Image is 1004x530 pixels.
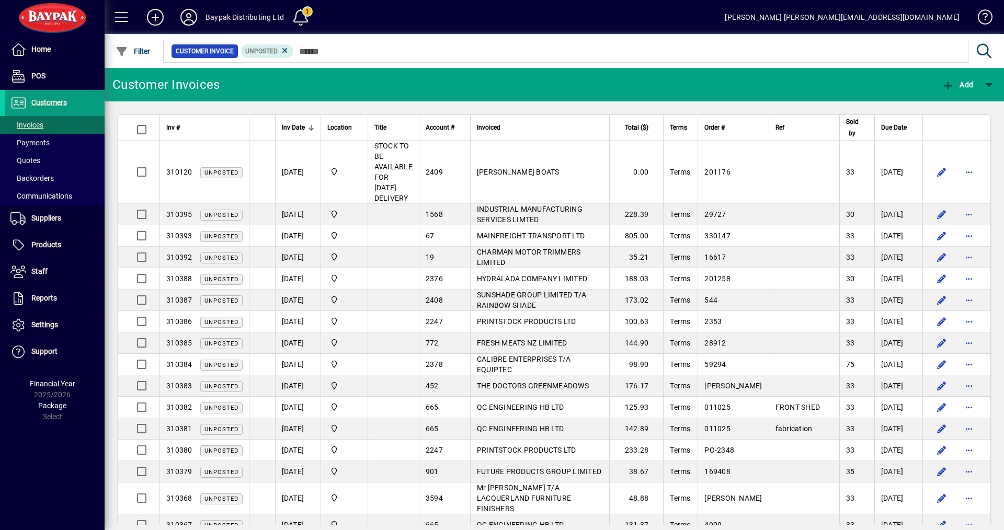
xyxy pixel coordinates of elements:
button: Edit [933,420,950,437]
span: Unposted [204,383,238,390]
div: Inv # [166,122,243,133]
div: Ref [775,122,833,133]
a: Staff [5,259,105,285]
div: Inv Date [282,122,314,133]
span: THE DOCTORS GREENMEADOWS [477,382,589,390]
div: Title [374,122,413,133]
td: [DATE] [275,204,321,225]
span: 2408 [426,296,443,304]
span: Terms [670,122,687,133]
a: Products [5,232,105,258]
td: [DATE] [874,440,922,461]
td: 188.03 [609,268,663,290]
span: 310388 [166,274,192,283]
span: 4909 [704,521,722,529]
span: 011025 [704,424,731,433]
span: 310387 [166,296,192,304]
span: Terms [670,339,690,347]
span: Location [327,122,352,133]
div: [PERSON_NAME] [PERSON_NAME][EMAIL_ADDRESS][DOMAIN_NAME] [725,9,960,26]
span: PRINTSTOCK PRODUCTS LTD [477,446,576,454]
td: [DATE] [275,375,321,397]
span: POS [31,72,45,80]
span: Inv Date [282,122,305,133]
span: 201258 [704,274,731,283]
span: Terms [670,382,690,390]
span: Add [942,80,973,89]
mat-chip: Customer Invoice Status: Unposted [241,44,294,58]
td: [DATE] [874,268,922,290]
span: 169408 [704,467,731,476]
span: Terms [670,467,690,476]
a: Reports [5,285,105,312]
a: Payments [5,134,105,152]
span: Baypak - Onekawa [327,444,361,456]
span: 310393 [166,232,192,240]
span: 2409 [426,168,443,176]
span: 310385 [166,339,192,347]
td: [DATE] [275,440,321,461]
span: Unposted [204,496,238,502]
span: 452 [426,382,439,390]
span: 28912 [704,339,726,347]
span: 16617 [704,253,726,261]
div: Total ($) [616,122,658,133]
span: 2247 [426,446,443,454]
div: Due Date [881,122,916,133]
a: Invoices [5,116,105,134]
span: Unposted [204,426,238,433]
span: Suppliers [31,214,61,222]
span: Baypak - Onekawa [327,380,361,391]
td: [DATE] [275,418,321,440]
span: Terms [670,296,690,304]
span: Unposted [204,319,238,326]
button: Edit [933,227,950,244]
td: 35.21 [609,247,663,268]
span: 310381 [166,424,192,433]
span: Unposted [204,522,238,529]
span: Baypak - Onekawa [327,166,361,178]
span: Unposted [204,233,238,240]
span: 33 [846,253,855,261]
button: More options [961,420,977,437]
button: More options [961,335,977,351]
button: Edit [933,356,950,373]
span: Terms [670,446,690,454]
span: Terms [670,317,690,326]
td: 38.67 [609,461,663,482]
span: 33 [846,317,855,326]
td: 98.90 [609,354,663,375]
a: Home [5,37,105,63]
span: 33 [846,494,855,502]
button: More options [961,292,977,308]
span: fabrication [775,424,813,433]
span: 310386 [166,317,192,326]
button: Edit [933,335,950,351]
span: 33 [846,296,855,304]
td: 173.02 [609,290,663,311]
div: Baypak Distributing Ltd [206,9,284,26]
button: More options [961,164,977,180]
a: Suppliers [5,205,105,232]
span: Terms [670,274,690,283]
td: 176.17 [609,375,663,397]
span: Unposted [204,297,238,304]
span: [PERSON_NAME] [704,382,762,390]
a: POS [5,63,105,89]
td: 100.63 [609,311,663,332]
span: Terms [670,168,690,176]
a: Support [5,339,105,365]
span: Unposted [204,469,238,476]
span: FUTURE PRODUCTS GROUP LIMITED [477,467,601,476]
span: Unposted [204,362,238,368]
span: HYDRALADA COMPANY LIMITED [477,274,587,283]
span: INDUSTRIAL MANUFACTURING SERVICES LIMTED [477,205,583,224]
td: 228.39 [609,204,663,225]
span: 330147 [704,232,731,240]
span: Terms [670,424,690,433]
button: Edit [933,377,950,394]
span: Unposted [204,169,238,176]
span: 33 [846,424,855,433]
span: QC ENGINEERING HB LTD [477,424,564,433]
span: Terms [670,521,690,529]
